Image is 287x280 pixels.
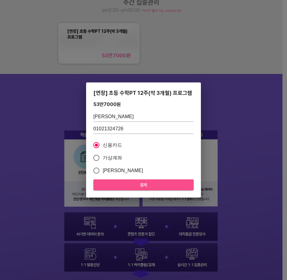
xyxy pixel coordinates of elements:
[103,167,143,174] span: [PERSON_NAME]
[93,102,121,107] div: 53만7000 원
[93,90,194,96] div: [연장] 초등 수학PT 12주(약 3개월) 프로그램
[93,124,194,134] input: 학생 연락처
[93,179,194,191] button: 결제
[103,154,122,162] span: 가상계좌
[103,142,122,149] span: 신용카드
[98,181,189,189] span: 결제
[93,112,194,122] input: 학생 이름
